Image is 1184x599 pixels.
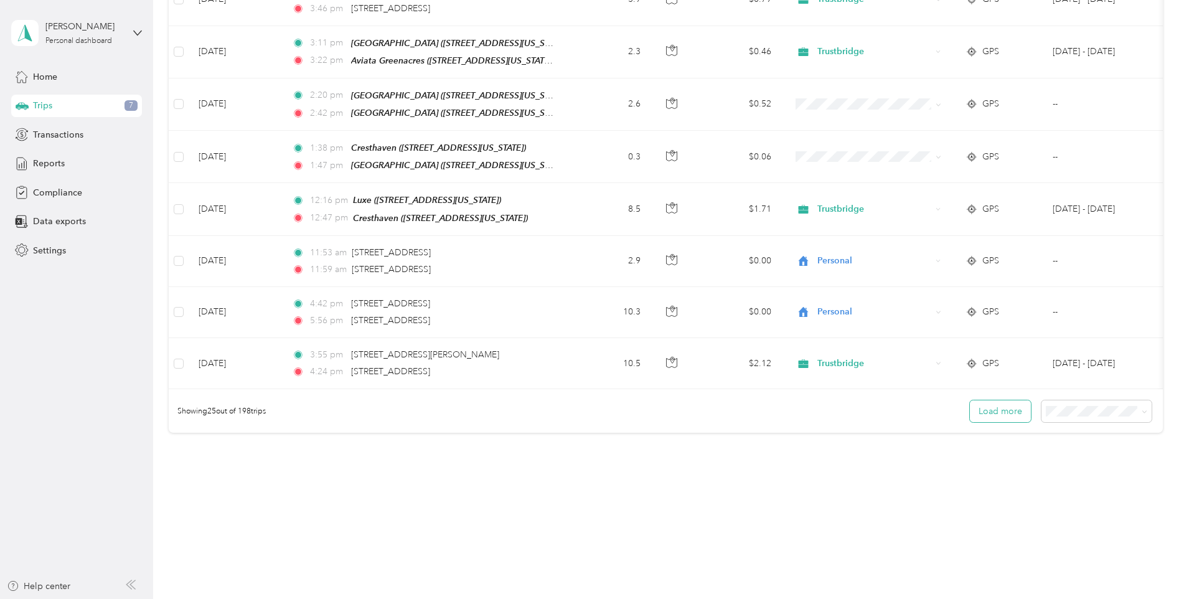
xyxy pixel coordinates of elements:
[352,264,431,275] span: [STREET_ADDRESS]
[189,287,282,338] td: [DATE]
[125,100,138,111] span: 7
[189,338,282,389] td: [DATE]
[33,215,86,228] span: Data exports
[189,183,282,235] td: [DATE]
[694,26,781,78] td: $0.46
[1043,131,1156,183] td: --
[817,202,931,216] span: Trustbridge
[1043,183,1156,235] td: Aug 1 - 31, 2025
[982,254,999,268] span: GPS
[351,3,430,14] span: [STREET_ADDRESS]
[33,99,52,112] span: Trips
[189,78,282,131] td: [DATE]
[817,45,931,59] span: Trustbridge
[694,236,781,287] td: $0.00
[817,254,931,268] span: Personal
[568,287,651,338] td: 10.3
[982,202,999,216] span: GPS
[694,287,781,338] td: $0.00
[1043,78,1156,131] td: --
[694,131,781,183] td: $0.06
[310,159,345,172] span: 1:47 pm
[982,150,999,164] span: GPS
[33,186,82,199] span: Compliance
[1043,26,1156,78] td: Aug 1 - 31, 2025
[694,183,781,235] td: $1.71
[351,38,568,49] span: [GEOGRAPHIC_DATA] ([STREET_ADDRESS][US_STATE])
[970,400,1031,422] button: Load more
[568,338,651,389] td: 10.5
[310,2,345,16] span: 3:46 pm
[189,236,282,287] td: [DATE]
[169,406,266,417] span: Showing 25 out of 198 trips
[351,366,430,377] span: [STREET_ADDRESS]
[1043,236,1156,287] td: --
[310,88,345,102] span: 2:20 pm
[1114,529,1184,599] iframe: Everlance-gr Chat Button Frame
[568,131,651,183] td: 0.3
[351,108,568,118] span: [GEOGRAPHIC_DATA] ([STREET_ADDRESS][US_STATE])
[33,70,57,83] span: Home
[7,580,70,593] button: Help center
[568,183,651,235] td: 8.5
[351,298,430,309] span: [STREET_ADDRESS]
[1043,287,1156,338] td: --
[568,236,651,287] td: 2.9
[310,297,345,311] span: 4:42 pm
[33,157,65,170] span: Reports
[352,247,431,258] span: [STREET_ADDRESS]
[310,314,345,328] span: 5:56 pm
[310,211,348,225] span: 12:47 pm
[310,365,345,379] span: 4:24 pm
[189,26,282,78] td: [DATE]
[982,45,999,59] span: GPS
[694,78,781,131] td: $0.52
[568,26,651,78] td: 2.3
[982,305,999,319] span: GPS
[310,263,347,276] span: 11:59 am
[45,37,112,45] div: Personal dashboard
[351,55,554,66] span: Aviata Greenacres ([STREET_ADDRESS][US_STATE])
[353,195,501,205] span: Luxe ([STREET_ADDRESS][US_STATE])
[310,194,348,207] span: 12:16 pm
[310,106,345,120] span: 2:42 pm
[310,141,345,155] span: 1:38 pm
[45,20,123,33] div: [PERSON_NAME]
[351,315,430,326] span: [STREET_ADDRESS]
[310,246,347,260] span: 11:53 am
[351,143,526,153] span: Cresthaven ([STREET_ADDRESS][US_STATE])
[982,97,999,111] span: GPS
[568,78,651,131] td: 2.6
[310,348,345,362] span: 3:55 pm
[1043,338,1156,389] td: Aug 1 - 31, 2025
[310,36,345,50] span: 3:11 pm
[694,338,781,389] td: $2.12
[310,54,345,67] span: 3:22 pm
[33,128,83,141] span: Transactions
[189,131,282,183] td: [DATE]
[817,305,931,319] span: Personal
[33,244,66,257] span: Settings
[351,160,568,171] span: [GEOGRAPHIC_DATA] ([STREET_ADDRESS][US_STATE])
[351,90,568,101] span: [GEOGRAPHIC_DATA] ([STREET_ADDRESS][US_STATE])
[353,213,528,223] span: Cresthaven ([STREET_ADDRESS][US_STATE])
[982,357,999,370] span: GPS
[351,349,499,360] span: [STREET_ADDRESS][PERSON_NAME]
[817,357,931,370] span: Trustbridge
